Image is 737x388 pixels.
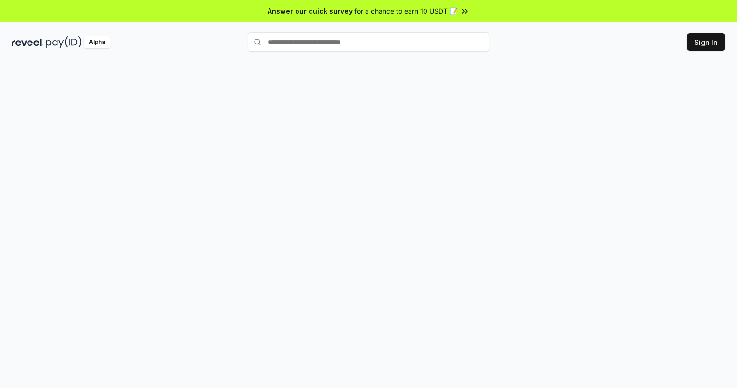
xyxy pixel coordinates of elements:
button: Sign In [687,33,725,51]
span: Answer our quick survey [268,6,353,16]
span: for a chance to earn 10 USDT 📝 [354,6,458,16]
img: pay_id [46,36,82,48]
div: Alpha [84,36,111,48]
img: reveel_dark [12,36,44,48]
